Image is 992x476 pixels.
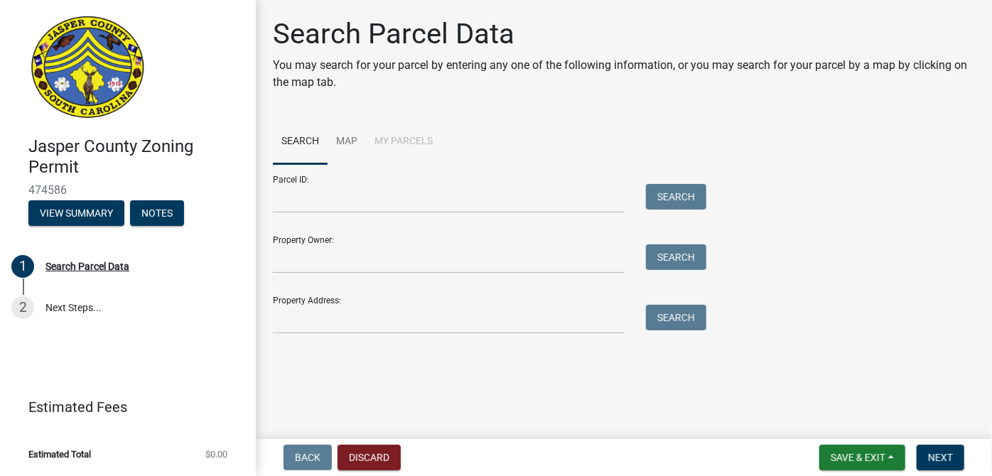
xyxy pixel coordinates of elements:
[28,183,227,197] span: 474586
[130,208,184,220] wm-modal-confirm: Notes
[28,208,124,220] wm-modal-confirm: Summary
[45,261,129,271] div: Search Parcel Data
[28,450,91,459] span: Estimated Total
[819,445,905,470] button: Save & Exit
[273,119,328,165] a: Search
[130,200,184,226] button: Notes
[295,452,320,463] span: Back
[328,119,366,165] a: Map
[273,57,975,91] p: You may search for your parcel by entering any one of the following information, or you may searc...
[284,445,332,470] button: Back
[11,393,233,421] a: Estimated Fees
[928,452,953,463] span: Next
[273,17,975,51] h1: Search Parcel Data
[831,452,885,463] span: Save & Exit
[11,255,34,278] div: 1
[11,296,34,319] div: 2
[28,200,124,226] button: View Summary
[646,244,706,270] button: Search
[28,15,147,121] img: Jasper County, South Carolina
[205,450,227,459] span: $0.00
[917,445,964,470] button: Next
[28,136,244,178] h4: Jasper County Zoning Permit
[646,184,706,210] button: Search
[338,445,401,470] button: Discard
[646,305,706,330] button: Search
